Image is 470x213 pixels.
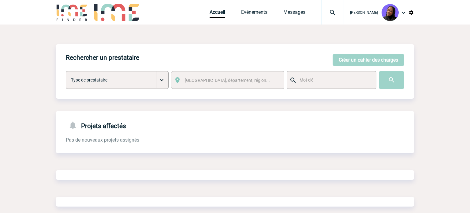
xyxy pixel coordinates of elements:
a: Accueil [210,9,225,18]
a: Evénements [241,9,267,18]
span: Pas de nouveaux projets assignés [66,137,139,143]
img: 131349-0.png [382,4,399,21]
h4: Projets affectés [66,121,126,130]
img: notifications-24-px-g.png [68,121,81,130]
input: Mot clé [298,76,371,84]
span: [GEOGRAPHIC_DATA], département, région... [185,78,270,83]
span: [PERSON_NAME] [350,10,378,15]
a: Messages [283,9,305,18]
img: IME-Finder [56,4,88,21]
h4: Rechercher un prestataire [66,54,139,61]
input: Submit [379,71,404,89]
